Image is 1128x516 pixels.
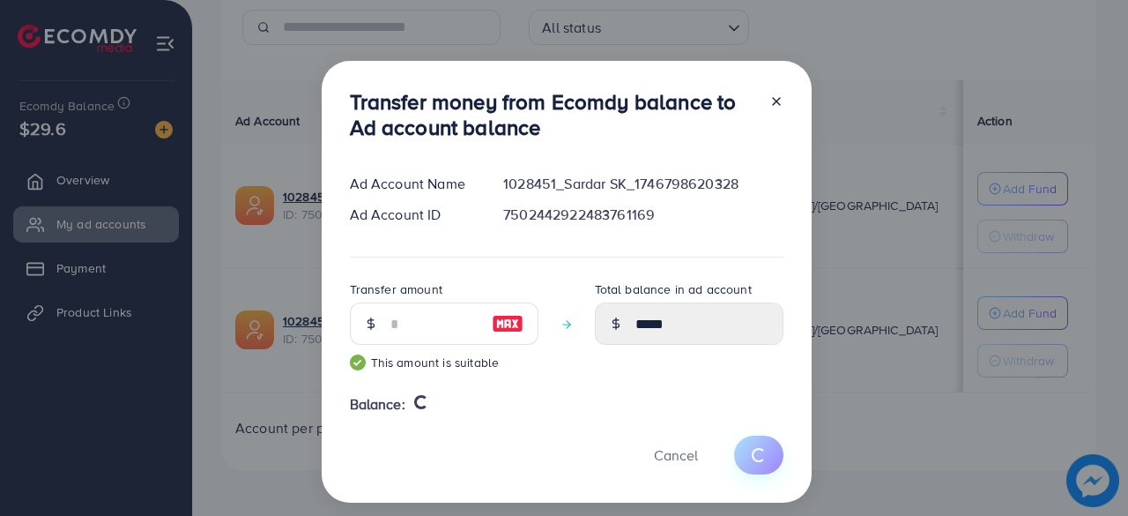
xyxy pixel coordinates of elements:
h3: Transfer money from Ecomdy balance to Ad account balance [350,89,755,140]
div: 1028451_Sardar SK_1746798620328 [489,174,797,194]
label: Transfer amount [350,280,442,298]
button: Cancel [632,436,720,474]
span: Cancel [654,445,698,465]
div: Ad Account Name [336,174,490,194]
img: guide [350,355,366,370]
small: This amount is suitable [350,354,538,371]
img: image [492,313,523,334]
label: Total balance in ad account [595,280,752,298]
span: Balance: [350,394,405,415]
div: Ad Account ID [336,205,490,225]
div: 7502442922483761169 [489,205,797,225]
